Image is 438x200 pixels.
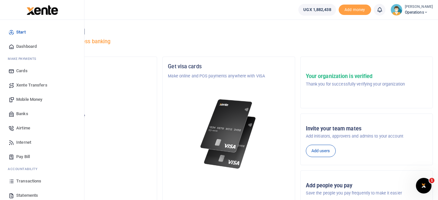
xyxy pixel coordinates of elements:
span: Xente Transfers [16,82,47,88]
h5: UGX 1,882,438 [30,121,152,127]
span: Banks [16,111,28,117]
li: Wallet ballance [296,4,338,16]
span: Start [16,29,26,35]
a: Xente Transfers [5,78,79,92]
h5: Your organization is verified [306,73,405,80]
h5: Add people you pay [306,182,427,189]
h4: Hello [PERSON_NAME] [25,28,433,35]
a: Mobile Money [5,92,79,107]
span: Cards [16,68,28,74]
a: UGX 1,882,438 [298,4,336,16]
h5: Welcome to better business banking [25,38,433,45]
img: xente-_physical_cards.png [198,95,259,173]
span: Airtime [16,125,30,131]
iframe: Intercom live chat [416,178,432,193]
h5: Invite your team mates [306,126,427,132]
li: M [5,54,79,64]
a: logo-small logo-large logo-large [26,7,58,12]
a: Banks [5,107,79,121]
span: Statements [16,192,38,199]
span: Operations [405,9,433,15]
span: Dashboard [16,43,37,50]
p: Make online and POS payments anywhere with VISA [168,73,289,79]
a: Transactions [5,174,79,188]
span: Pay Bill [16,153,30,160]
li: Toup your wallet [339,5,371,15]
span: Internet [16,139,31,146]
span: Add money [339,5,371,15]
p: Your current account balance [30,113,152,119]
span: countability [13,167,37,171]
img: profile-user [391,4,402,16]
h5: Account [30,88,152,95]
span: ake Payments [11,56,36,61]
small: [PERSON_NAME] [405,4,433,10]
p: Add initiators, approvers and admins to your account [306,133,427,140]
a: Airtime [5,121,79,135]
a: Internet [5,135,79,150]
a: profile-user [PERSON_NAME] Operations [391,4,433,16]
span: 1 [429,178,434,183]
a: Cards [5,64,79,78]
p: Thank you for successfully verifying your organization [306,81,405,87]
span: Transactions [16,178,41,184]
a: Dashboard [5,39,79,54]
h5: Organization [30,63,152,70]
span: Mobile Money [16,96,42,103]
img: logo-large [27,5,58,15]
p: Uganda bookshop [30,73,152,79]
a: Add users [306,145,336,157]
p: Operations [30,98,152,105]
a: Pay Bill [5,150,79,164]
a: Add money [339,7,371,12]
li: Ac [5,164,79,174]
p: Save the people you pay frequently to make it easier [306,190,427,196]
h5: Get visa cards [168,63,289,70]
a: Start [5,25,79,39]
span: UGX 1,882,438 [303,7,331,13]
